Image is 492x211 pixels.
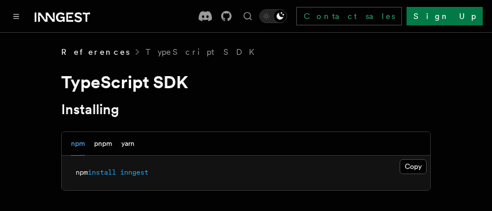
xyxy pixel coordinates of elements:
span: npm [76,168,88,176]
span: inngest [120,168,148,176]
a: Contact sales [296,7,402,25]
a: Installing [61,101,119,118]
span: References [61,46,129,58]
button: Copy [400,159,427,174]
button: Toggle dark mode [259,9,287,23]
span: install [88,168,116,176]
button: Find something... [241,9,255,23]
a: TypeScript SDK [146,46,262,58]
button: yarn [121,132,135,156]
button: pnpm [94,132,112,156]
a: Sign Up [407,7,483,25]
button: Toggle navigation [9,9,23,23]
button: npm [71,132,85,156]
h1: TypeScript SDK [61,71,431,92]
